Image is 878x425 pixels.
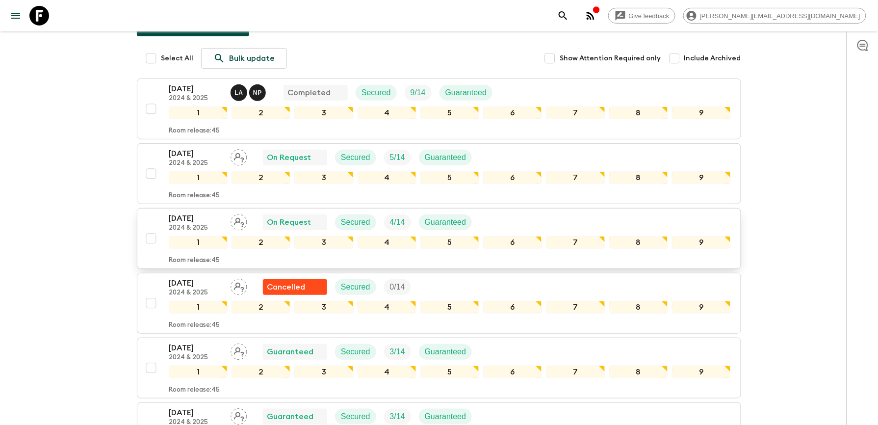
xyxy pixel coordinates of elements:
[231,282,247,290] span: Assign pack leader
[546,171,605,184] div: 7
[553,6,573,26] button: search adventures
[672,236,731,249] div: 9
[384,214,411,230] div: Trip Fill
[161,53,193,63] span: Select All
[425,152,466,163] p: Guaranteed
[420,301,479,314] div: 5
[358,171,416,184] div: 4
[169,301,228,314] div: 1
[287,87,331,99] p: Completed
[335,279,376,295] div: Secured
[384,279,411,295] div: Trip Fill
[169,289,223,297] p: 2024 & 2025
[483,366,542,378] div: 6
[232,236,290,249] div: 2
[169,192,220,200] p: Room release: 45
[560,53,661,63] span: Show Attention Required only
[341,216,370,228] p: Secured
[483,301,542,314] div: 6
[169,407,223,419] p: [DATE]
[169,212,223,224] p: [DATE]
[608,8,675,24] a: Give feedback
[335,214,376,230] div: Secured
[420,366,479,378] div: 5
[341,281,370,293] p: Secured
[169,257,220,265] p: Room release: 45
[6,6,26,26] button: menu
[546,236,605,249] div: 7
[609,301,668,314] div: 8
[169,386,220,394] p: Room release: 45
[384,344,411,360] div: Trip Fill
[425,411,466,423] p: Guaranteed
[294,236,353,249] div: 3
[169,342,223,354] p: [DATE]
[358,106,416,119] div: 4
[356,85,397,101] div: Secured
[411,87,426,99] p: 9 / 14
[623,12,675,20] span: Give feedback
[341,152,370,163] p: Secured
[420,171,479,184] div: 5
[294,106,353,119] div: 3
[609,106,668,119] div: 8
[341,411,370,423] p: Secured
[169,171,228,184] div: 1
[335,150,376,165] div: Secured
[267,281,305,293] p: Cancelled
[695,12,866,20] span: [PERSON_NAME][EMAIL_ADDRESS][DOMAIN_NAME]
[390,216,405,228] p: 4 / 14
[420,236,479,249] div: 5
[232,301,290,314] div: 2
[137,143,741,204] button: [DATE]2024 & 2025Assign pack leaderOn RequestSecuredTrip FillGuaranteed123456789Room release:45
[267,152,311,163] p: On Request
[231,217,247,225] span: Assign pack leader
[672,366,731,378] div: 9
[683,8,866,24] div: [PERSON_NAME][EMAIL_ADDRESS][DOMAIN_NAME]
[445,87,487,99] p: Guaranteed
[358,236,416,249] div: 4
[169,159,223,167] p: 2024 & 2025
[483,106,542,119] div: 6
[231,87,268,95] span: Luis Altamirano - Galapagos, Natalia Pesantes - Mainland
[201,48,287,69] a: Bulk update
[169,148,223,159] p: [DATE]
[609,366,668,378] div: 8
[137,273,741,334] button: [DATE]2024 & 2025Assign pack leaderFlash Pack cancellationSecuredTrip Fill123456789Room release:45
[137,208,741,269] button: [DATE]2024 & 2025Assign pack leaderOn RequestSecuredTrip FillGuaranteed123456789Room release:45
[390,152,405,163] p: 5 / 14
[672,171,731,184] div: 9
[294,171,353,184] div: 3
[169,236,228,249] div: 1
[341,346,370,358] p: Secured
[384,409,411,425] div: Trip Fill
[684,53,741,63] span: Include Archived
[169,95,223,103] p: 2024 & 2025
[231,346,247,354] span: Assign pack leader
[390,281,405,293] p: 0 / 14
[546,366,605,378] div: 7
[294,301,353,314] div: 3
[137,79,741,139] button: [DATE]2024 & 2025Luis Altamirano - Galapagos, Natalia Pesantes - MainlandCompletedSecuredTrip Fil...
[362,87,391,99] p: Secured
[420,106,479,119] div: 5
[169,224,223,232] p: 2024 & 2025
[232,171,290,184] div: 2
[229,53,275,64] p: Bulk update
[232,366,290,378] div: 2
[294,366,353,378] div: 3
[232,106,290,119] div: 2
[546,301,605,314] div: 7
[425,346,466,358] p: Guaranteed
[384,150,411,165] div: Trip Fill
[358,301,416,314] div: 4
[335,409,376,425] div: Secured
[231,152,247,160] span: Assign pack leader
[169,127,220,135] p: Room release: 45
[335,344,376,360] div: Secured
[609,236,668,249] div: 8
[267,411,313,423] p: Guaranteed
[169,354,223,362] p: 2024 & 2025
[267,216,311,228] p: On Request
[263,279,327,295] div: Flash Pack cancellation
